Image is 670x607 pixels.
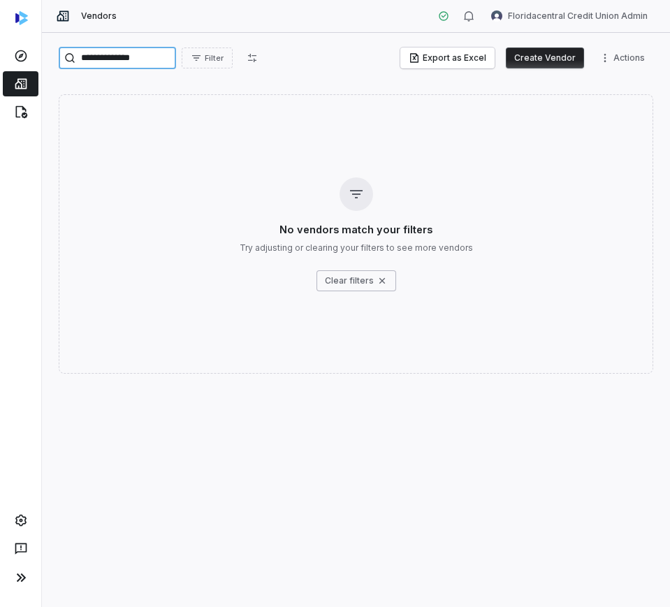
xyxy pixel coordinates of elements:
button: Export as Excel [400,47,495,68]
button: Filter [182,47,233,68]
span: Vendors [81,10,117,22]
button: More actions [595,47,653,68]
h3: No vendors match your filters [279,222,432,237]
img: Floridacentral Credit Union Admin avatar [491,10,502,22]
span: Floridacentral Credit Union Admin [508,10,648,22]
p: Try adjusting or clearing your filters to see more vendors [240,242,473,254]
span: Filter [205,53,224,64]
button: Create Vendor [506,47,584,68]
button: Clear filters [316,270,396,291]
button: Floridacentral Credit Union Admin avatarFloridacentral Credit Union Admin [483,6,656,27]
img: svg%3e [15,11,28,25]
